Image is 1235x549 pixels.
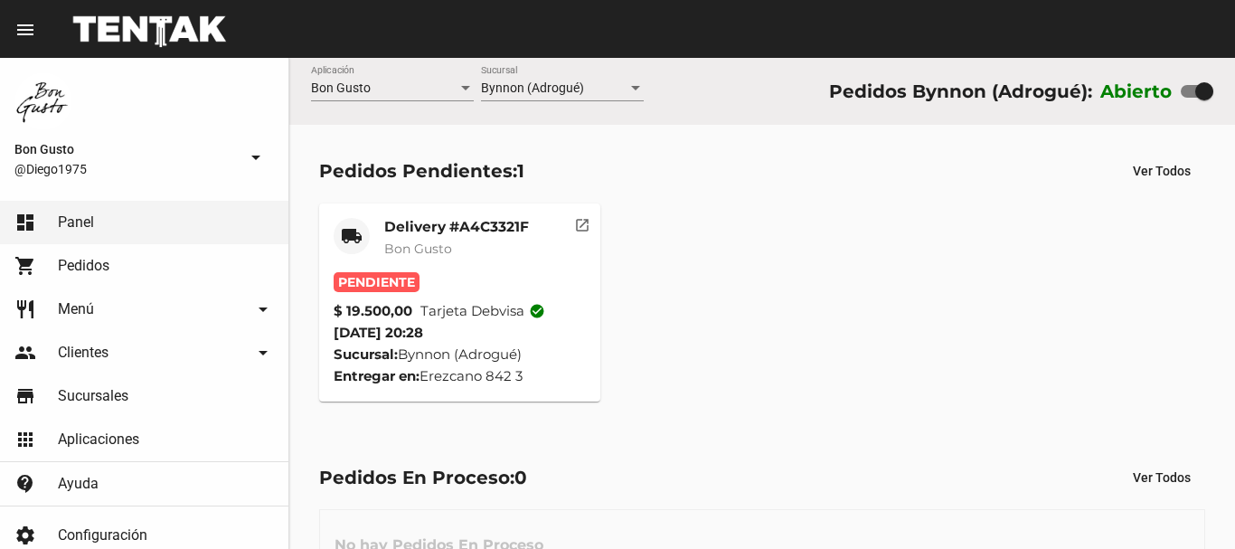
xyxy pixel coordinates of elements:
[14,138,238,160] span: Bon Gusto
[58,213,94,232] span: Panel
[829,77,1092,106] div: Pedidos Bynnon (Adrogué):
[1133,470,1191,485] span: Ver Todos
[58,300,94,318] span: Menú
[481,80,584,95] span: Bynnon (Adrogué)
[14,385,36,407] mat-icon: store
[252,342,274,364] mat-icon: arrow_drop_down
[384,218,529,236] mat-card-title: Delivery #A4C3321F
[58,431,139,449] span: Aplicaciones
[14,525,36,546] mat-icon: settings
[252,298,274,320] mat-icon: arrow_drop_down
[334,272,420,292] span: Pendiente
[58,475,99,493] span: Ayuda
[14,212,36,233] mat-icon: dashboard
[245,147,267,168] mat-icon: arrow_drop_down
[58,387,128,405] span: Sucursales
[334,300,412,322] strong: $ 19.500,00
[1118,461,1205,494] button: Ver Todos
[14,19,36,41] mat-icon: menu
[420,300,545,322] span: Tarjeta debvisa
[319,156,524,185] div: Pedidos Pendientes:
[58,257,109,275] span: Pedidos
[334,345,398,363] strong: Sucursal:
[14,72,72,130] img: 8570adf9-ca52-4367-b116-ae09c64cf26e.jpg
[1100,77,1173,106] label: Abierto
[1159,477,1217,531] iframe: chat widget
[334,365,586,387] div: Erezcano 842 3
[1118,155,1205,187] button: Ver Todos
[514,467,527,488] span: 0
[14,160,238,178] span: @Diego1975
[529,303,545,319] mat-icon: check_circle
[1133,164,1191,178] span: Ver Todos
[14,429,36,450] mat-icon: apps
[517,160,524,182] span: 1
[341,225,363,247] mat-icon: local_shipping
[14,255,36,277] mat-icon: shopping_cart
[311,80,371,95] span: Bon Gusto
[14,473,36,495] mat-icon: contact_support
[14,298,36,320] mat-icon: restaurant
[334,324,423,341] span: [DATE] 20:28
[14,342,36,364] mat-icon: people
[334,344,586,365] div: Bynnon (Adrogué)
[58,526,147,544] span: Configuración
[58,344,108,362] span: Clientes
[574,214,590,231] mat-icon: open_in_new
[384,241,452,257] span: Bon Gusto
[334,367,420,384] strong: Entregar en:
[319,463,527,492] div: Pedidos En Proceso:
